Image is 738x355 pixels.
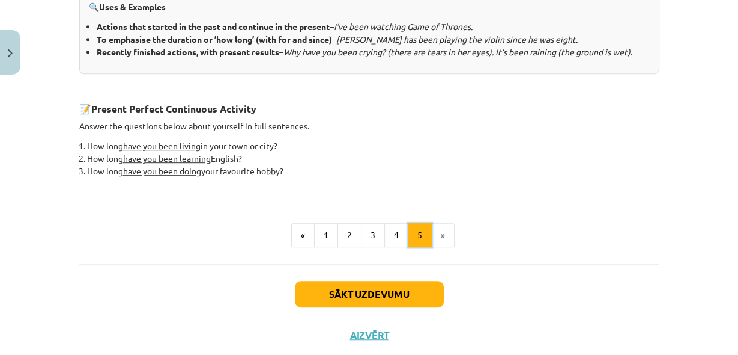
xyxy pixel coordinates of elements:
p: 🔍 [89,1,650,13]
u: have you been doing [123,165,201,176]
strong: Uses & Examples [99,1,166,12]
u: have you been living [123,140,201,151]
h3: 📝 [79,94,659,116]
nav: Page navigation example [79,223,659,247]
i: Why have you been crying? (there are tears in her eyes). It’s been raining (the ground is wet) [283,46,631,57]
li: How long English? [87,152,659,165]
button: 3 [361,223,385,247]
img: icon-close-lesson-0947bae3869378f0d4975bcd49f059093ad1ed9edebbc8119c70593378902aed.svg [8,49,13,57]
strong: Present Perfect Continuous Activity [91,102,256,115]
li: – . [97,46,650,58]
li: How long your favourite hobby? [87,165,659,177]
button: « [291,223,315,247]
b: Recently finished actions, with present results [97,46,279,57]
i: [PERSON_NAME] has been playing the violin since he was eight. [336,34,578,45]
p: Answer the questions below about yourself in full sentences. [79,120,659,132]
button: 1 [314,223,338,247]
li: – [97,33,650,46]
button: 2 [337,223,361,247]
u: have you been learning [123,153,211,164]
button: 5 [408,223,432,247]
li: – [97,20,650,33]
button: Sākt uzdevumu [295,281,444,307]
b: Actions that started in the past and continue in the present [97,21,330,32]
i: I’ve been watching Game of Thrones. [334,21,473,32]
button: 4 [384,223,408,247]
b: To emphasise the duration or ’how long’ (with for and since) [97,34,332,45]
button: Aizvērt [346,329,392,341]
li: How long in your town or city? [87,140,659,152]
